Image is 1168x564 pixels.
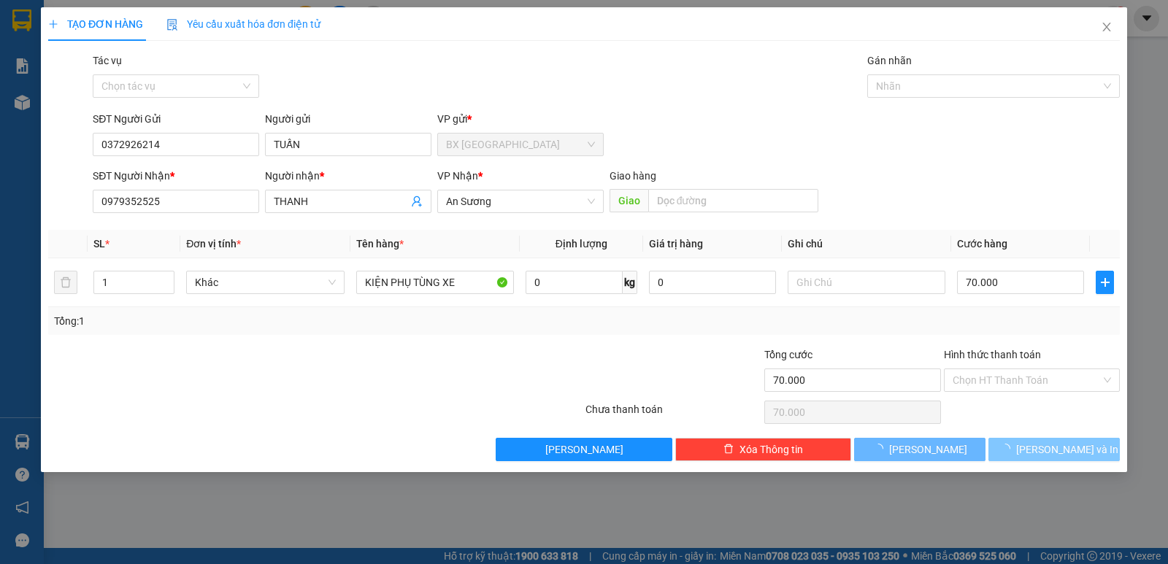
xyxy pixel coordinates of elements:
button: [PERSON_NAME] [854,438,985,461]
button: plus [1096,271,1114,294]
span: Giá trị hàng [649,238,703,250]
span: Giao hàng [610,170,656,182]
div: lý [171,30,296,47]
button: [PERSON_NAME] và In [988,438,1120,461]
span: CR : [11,96,34,111]
div: SĐT Người Gửi [93,111,259,127]
div: 0974572457 [12,65,161,85]
span: plus [48,19,58,29]
span: Tên hàng [356,238,404,250]
div: Chưa thanh toán [584,401,763,427]
span: Tổng cước [764,349,812,360]
label: Gán nhãn [867,55,912,66]
span: close [1101,21,1113,33]
input: Dọc đường [648,189,819,212]
span: Định lượng [556,238,607,250]
input: Ghi Chú [788,271,945,294]
span: BX Tân Châu [446,134,595,155]
div: THƠM [12,47,161,65]
span: Nhận: [171,14,206,29]
button: Close [1086,7,1127,48]
span: kg [623,271,637,294]
span: Cước hàng [957,238,1007,250]
input: VD: Bàn, Ghế [356,271,514,294]
button: delete [54,271,77,294]
span: Đơn vị tính [186,238,241,250]
div: SĐT Người Nhận [93,168,259,184]
div: Bàu Đồn [171,12,296,30]
button: deleteXóa Thông tin [675,438,851,461]
input: 0 [649,271,776,294]
span: [PERSON_NAME] [545,441,623,457]
div: Người nhận [265,168,431,184]
div: VP gửi [437,111,604,127]
span: Gửi: [12,14,35,29]
div: Tổng: 1 [54,313,452,329]
div: 0327936352 [171,47,296,68]
span: Giao [610,189,648,212]
span: loading [873,444,889,454]
div: 30.000 [11,94,163,112]
span: TẠO ĐƠN HÀNG [48,18,143,30]
span: Yêu cầu xuất hóa đơn điện tử [166,18,320,30]
span: delete [723,444,734,455]
span: user-add [411,196,423,207]
span: VP Nhận [437,170,478,182]
label: Hình thức thanh toán [944,349,1041,360]
div: BX [GEOGRAPHIC_DATA] [12,12,161,47]
span: plus [1096,277,1113,288]
label: Tác vụ [93,55,122,66]
span: [PERSON_NAME] [889,441,967,457]
div: Người gửi [265,111,431,127]
img: icon [166,19,178,31]
button: [PERSON_NAME] [496,438,672,461]
span: [PERSON_NAME] và In [1016,441,1118,457]
span: Xóa Thông tin [739,441,803,457]
th: Ghi chú [782,230,951,258]
span: Khác [195,271,335,293]
span: SL [93,238,105,250]
span: An Sương [446,190,595,212]
span: loading [1000,444,1016,454]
